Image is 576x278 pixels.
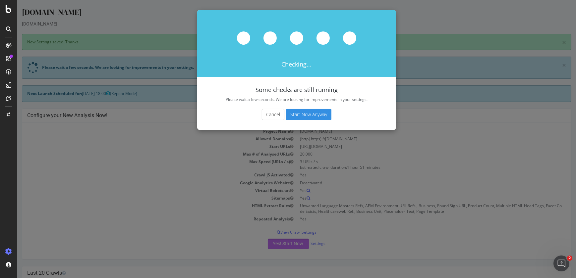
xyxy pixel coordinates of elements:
[269,109,314,120] button: Start Now Anyway
[193,87,366,93] h4: Some checks are still running
[193,97,366,102] p: Please wait a few seconds. We are looking for improvements in your settings.
[245,109,267,120] button: Cancel
[553,255,569,271] iframe: Intercom live chat
[567,255,572,261] span: 2
[180,10,379,77] div: Checking...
